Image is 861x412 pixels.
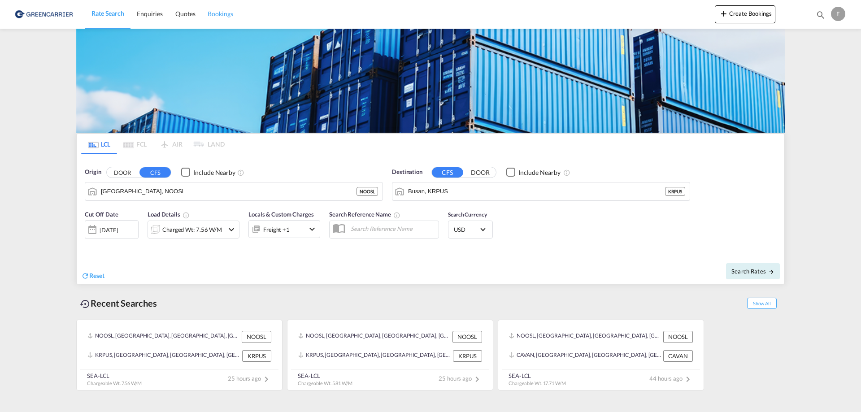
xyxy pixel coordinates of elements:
[175,10,195,17] span: Quotes
[77,154,784,284] div: Origin DOOR CFS Checkbox No InkUnchecked: Ignores neighbouring ports when fetching rates.Checked ...
[509,372,566,380] div: SEA-LCL
[242,350,271,362] div: KRPUS
[85,211,118,218] span: Cut Off Date
[816,10,826,23] div: icon-magnify
[465,167,496,178] button: DOOR
[85,220,139,239] div: [DATE]
[298,331,450,343] div: NOOSL, Oslo, Norway, Northern Europe, Europe
[392,182,690,200] md-input-container: Busan, KRPUS
[448,211,487,218] span: Search Currency
[452,331,482,343] div: NOOSL
[498,320,704,390] recent-search-card: NOOSL, [GEOGRAPHIC_DATA], [GEOGRAPHIC_DATA], [GEOGRAPHIC_DATA], [GEOGRAPHIC_DATA] NOOSLCAVAN, [GE...
[287,320,493,390] recent-search-card: NOOSL, [GEOGRAPHIC_DATA], [GEOGRAPHIC_DATA], [GEOGRAPHIC_DATA], [GEOGRAPHIC_DATA] NOOSLKRPUS, [GE...
[454,226,479,234] span: USD
[137,10,163,17] span: Enquiries
[87,331,239,343] div: NOOSL, Oslo, Norway, Northern Europe, Europe
[107,167,138,178] button: DOOR
[87,350,240,362] div: KRPUS, Busan, Korea, Republic of, Greater China & Far East Asia, Asia Pacific
[715,5,775,23] button: icon-plus 400-fgCreate Bookings
[747,298,777,309] span: Show All
[76,320,283,390] recent-search-card: NOOSL, [GEOGRAPHIC_DATA], [GEOGRAPHIC_DATA], [GEOGRAPHIC_DATA], [GEOGRAPHIC_DATA] NOOSLKRPUS, [GE...
[329,211,400,218] span: Search Reference Name
[91,9,124,17] span: Rate Search
[80,299,91,309] md-icon: icon-backup-restore
[181,168,235,177] md-checkbox: Checkbox No Ink
[193,168,235,177] div: Include Nearby
[357,187,378,196] div: NOOSL
[665,187,685,196] div: KRPUS
[718,8,729,19] md-icon: icon-plus 400-fg
[649,375,693,382] span: 44 hours ago
[248,211,314,218] span: Locals & Custom Charges
[81,134,225,154] md-pagination-wrapper: Use the left and right arrow keys to navigate between tabs
[13,4,74,24] img: e39c37208afe11efa9cb1d7a6ea7d6f5.png
[509,331,661,343] div: NOOSL, Oslo, Norway, Northern Europe, Europe
[263,223,290,236] div: Freight Destination
[242,331,271,343] div: NOOSL
[683,374,693,385] md-icon: icon-chevron-right
[298,372,352,380] div: SEA-LCL
[226,224,237,235] md-icon: icon-chevron-down
[298,380,352,386] span: Chargeable Wt. 5.81 W/M
[85,168,101,177] span: Origin
[101,185,357,198] input: Search by Port
[831,7,845,21] div: E
[208,10,233,17] span: Bookings
[100,226,118,234] div: [DATE]
[816,10,826,20] md-icon: icon-magnify
[346,222,439,235] input: Search Reference Name
[509,350,661,362] div: CAVAN, Vancouver, BC, Canada, North America, Americas
[768,269,774,275] md-icon: icon-arrow-right
[148,221,239,239] div: Charged Wt: 7.56 W/Micon-chevron-down
[408,185,665,198] input: Search by Port
[392,168,422,177] span: Destination
[731,268,774,275] span: Search Rates
[663,350,693,362] div: CAVAN
[453,223,488,236] md-select: Select Currency: $ USDUnited States Dollar
[81,134,117,154] md-tab-item: LCL
[393,212,400,219] md-icon: Your search will be saved by the below given name
[726,263,780,279] button: Search Ratesicon-arrow-right
[453,350,482,362] div: KRPUS
[663,331,693,343] div: NOOSL
[183,212,190,219] md-icon: Chargeable Weight
[81,272,89,280] md-icon: icon-refresh
[237,169,244,176] md-icon: Unchecked: Ignores neighbouring ports when fetching rates.Checked : Includes neighbouring ports w...
[298,350,451,362] div: KRPUS, Busan, Korea, Republic of, Greater China & Far East Asia, Asia Pacific
[89,272,104,279] span: Reset
[139,167,171,178] button: CFS
[85,182,383,200] md-input-container: Oslo, NOOSL
[439,375,483,382] span: 25 hours ago
[85,238,91,250] md-datepicker: Select
[506,168,561,177] md-checkbox: Checkbox No Ink
[509,380,566,386] span: Chargeable Wt. 17.71 W/M
[148,211,190,218] span: Load Details
[248,220,320,238] div: Freight Destinationicon-chevron-down
[76,293,161,313] div: Recent Searches
[307,224,317,234] md-icon: icon-chevron-down
[432,167,463,178] button: CFS
[81,271,104,281] div: icon-refreshReset
[162,223,222,236] div: Charged Wt: 7.56 W/M
[76,29,785,133] img: GreenCarrierFCL_LCL.png
[261,374,272,385] md-icon: icon-chevron-right
[518,168,561,177] div: Include Nearby
[472,374,483,385] md-icon: icon-chevron-right
[87,380,142,386] span: Chargeable Wt. 7.56 W/M
[228,375,272,382] span: 25 hours ago
[563,169,570,176] md-icon: Unchecked: Ignores neighbouring ports when fetching rates.Checked : Includes neighbouring ports w...
[87,372,142,380] div: SEA-LCL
